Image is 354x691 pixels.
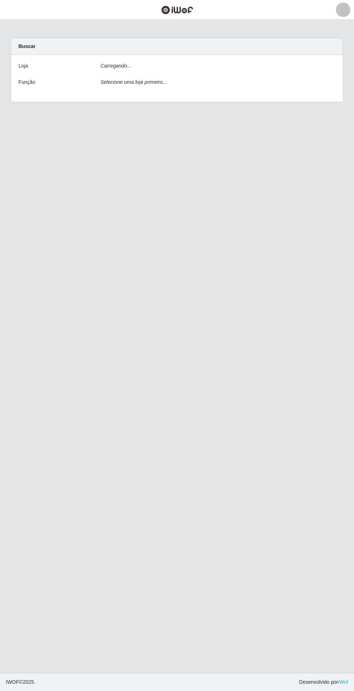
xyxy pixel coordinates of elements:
[161,5,193,14] img: CoreUI Logo
[299,678,348,686] span: Desenvolvido por
[100,79,167,85] i: Selecione uma loja primeiro...
[18,62,28,70] label: Loja
[6,678,35,686] span: © 2025 .
[18,78,35,86] label: Função
[18,43,35,49] strong: Buscar
[100,63,131,69] i: Carregando...
[6,679,19,685] span: IWOF
[338,679,348,685] a: iWof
